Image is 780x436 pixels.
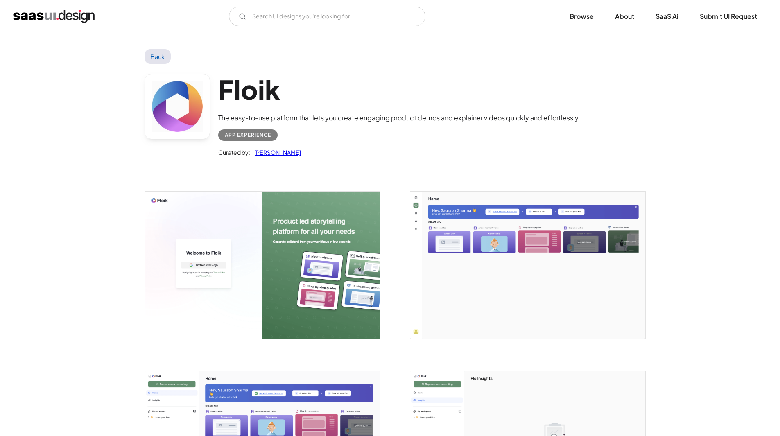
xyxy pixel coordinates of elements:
[690,7,767,25] a: Submit UI Request
[410,192,645,339] img: 64352eb1291dc44595da3a26_Floik%20Home%20Screen.png
[13,10,95,23] a: home
[225,130,271,140] div: App Experience
[218,147,250,157] div: Curated by:
[560,7,604,25] a: Browse
[229,7,425,26] input: Search UI designs you're looking for...
[145,49,171,64] a: Back
[229,7,425,26] form: Email Form
[410,192,645,339] a: open lightbox
[605,7,644,25] a: About
[250,147,301,157] a: [PERSON_NAME]
[218,74,580,105] h1: Floik
[646,7,688,25] a: SaaS Ai
[145,192,380,339] img: 64352eac42887b464ff7ec10_Floik%20Welcome%20Screen.png
[218,113,580,123] div: The easy-to-use platform that lets you create engaging product demos and explainer videos quickly...
[145,192,380,339] a: open lightbox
